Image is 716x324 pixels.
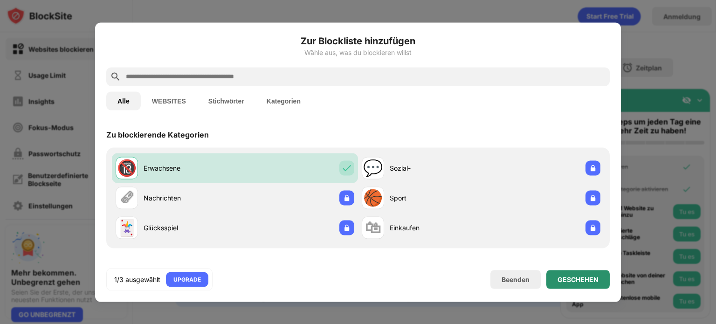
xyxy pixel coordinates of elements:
[106,48,610,56] div: Wähle aus, was du blockieren willst
[390,163,481,173] div: Sozial-
[117,159,137,178] div: 🔞
[197,91,255,110] button: Stichwörter
[255,91,312,110] button: Kategorien
[106,91,141,110] button: Alle
[110,71,121,82] img: search.svg
[390,193,481,203] div: Sport
[502,276,530,283] div: Beenden
[119,188,135,207] div: 🗞
[558,276,599,283] div: GESCHEHEN
[144,163,235,173] div: Erwachsene
[390,223,481,233] div: Einkaufen
[363,159,383,178] div: 💬
[114,275,160,284] div: 1/3 ausgewählt
[117,218,137,237] div: 🃏
[106,130,209,139] div: Zu blockierende Kategorien
[144,193,235,203] div: Nachrichten
[173,275,201,284] div: UPGRADE
[363,188,383,207] div: 🏀
[365,218,381,237] div: 🛍
[106,34,610,48] h6: Zur Blockliste hinzufügen
[141,91,197,110] button: WEBSITES
[144,223,235,233] div: Glücksspiel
